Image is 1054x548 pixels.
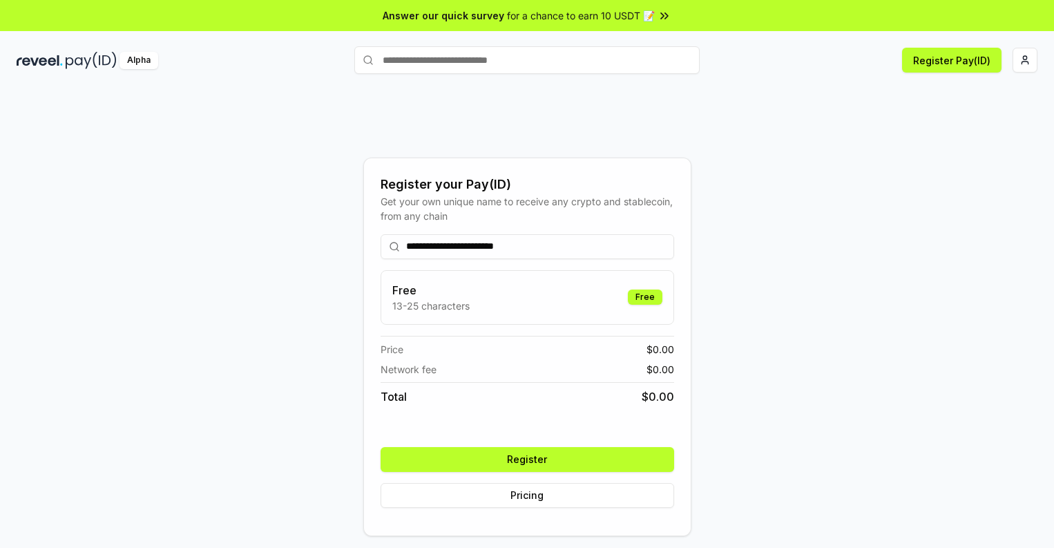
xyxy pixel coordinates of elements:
[392,282,470,299] h3: Free
[381,483,674,508] button: Pricing
[381,388,407,405] span: Total
[381,175,674,194] div: Register your Pay(ID)
[628,290,662,305] div: Free
[646,342,674,357] span: $ 0.00
[642,388,674,405] span: $ 0.00
[383,8,504,23] span: Answer our quick survey
[381,362,437,377] span: Network fee
[381,342,403,357] span: Price
[119,52,158,69] div: Alpha
[902,48,1002,73] button: Register Pay(ID)
[66,52,117,69] img: pay_id
[646,362,674,377] span: $ 0.00
[381,194,674,223] div: Get your own unique name to receive any crypto and stablecoin, from any chain
[381,447,674,472] button: Register
[17,52,63,69] img: reveel_dark
[392,299,470,313] p: 13-25 characters
[507,8,655,23] span: for a chance to earn 10 USDT 📝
